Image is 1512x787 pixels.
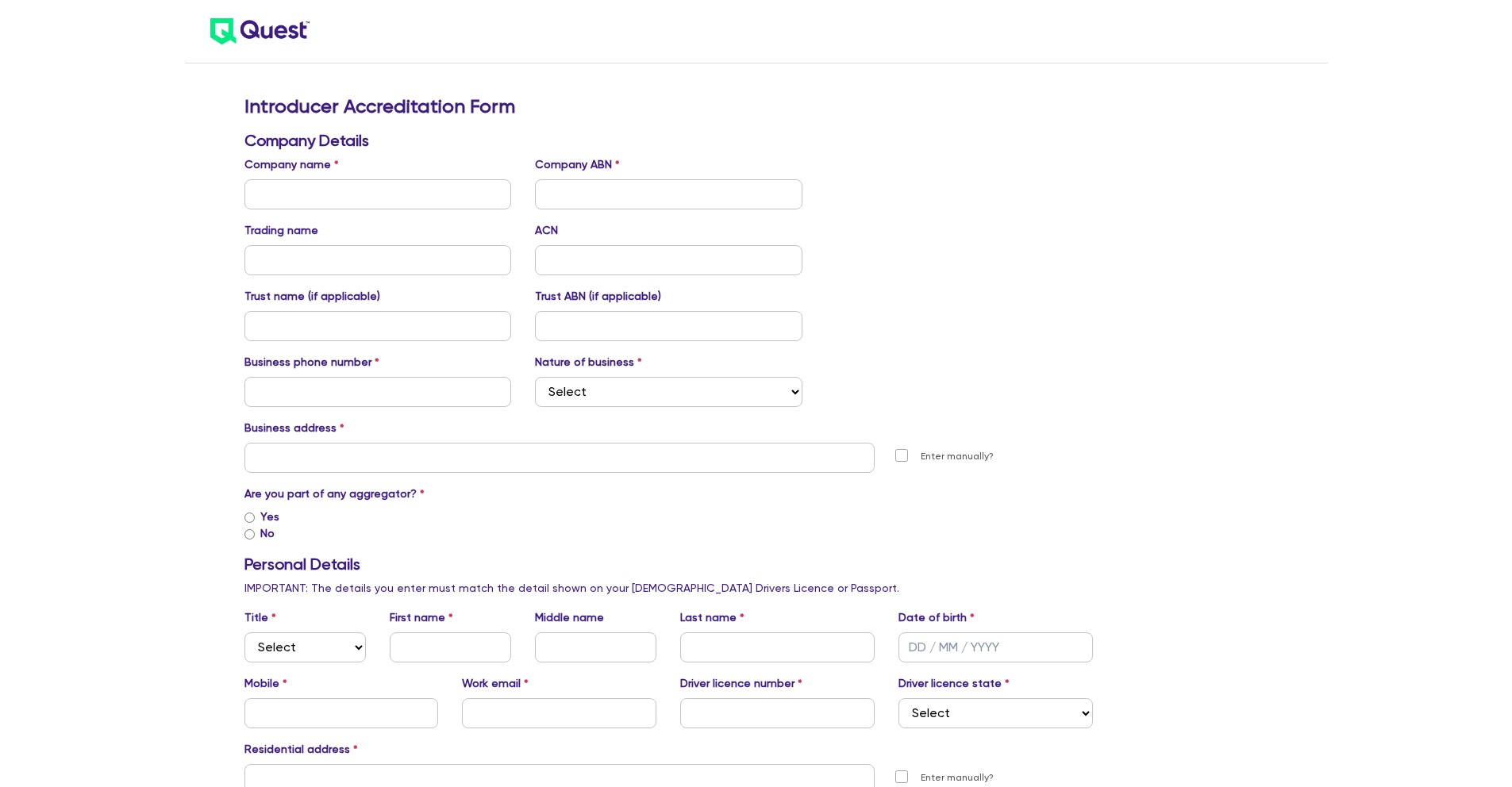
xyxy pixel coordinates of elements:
label: Business address [244,420,344,436]
label: Yes [260,509,279,525]
label: Trust name (if applicable) [244,288,380,305]
input: DD / MM / YYYY [898,632,1093,662]
label: Business phone number [244,354,379,370]
label: Enter manually? [921,770,994,785]
label: Residential address [244,741,358,758]
label: Work email [462,675,529,692]
h2: Introducer Accreditation Form [244,95,1094,118]
label: Mobile [244,675,287,692]
label: Middle name [535,609,604,626]
label: Title [244,609,276,626]
label: Are you part of any aggregator? [244,486,425,502]
label: Company name [244,156,339,173]
img: quest-logo [210,18,310,44]
label: Last name [680,609,744,626]
label: First name [390,609,453,626]
label: Driver licence number [680,675,802,692]
label: Driver licence state [898,675,1010,692]
label: No [260,525,275,542]
p: IMPORTANT: The details you enter must match the detail shown on your [DEMOGRAPHIC_DATA] Drivers L... [244,580,1094,597]
label: ACN [535,222,558,239]
label: Trading name [244,222,318,239]
label: Trust ABN (if applicable) [535,288,661,305]
label: Date of birth [898,609,975,626]
label: Company ABN [535,156,620,173]
h3: Personal Details [244,555,1094,574]
h3: Company Details [244,131,1094,150]
label: Enter manually? [921,449,994,464]
label: Nature of business [535,354,642,370]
